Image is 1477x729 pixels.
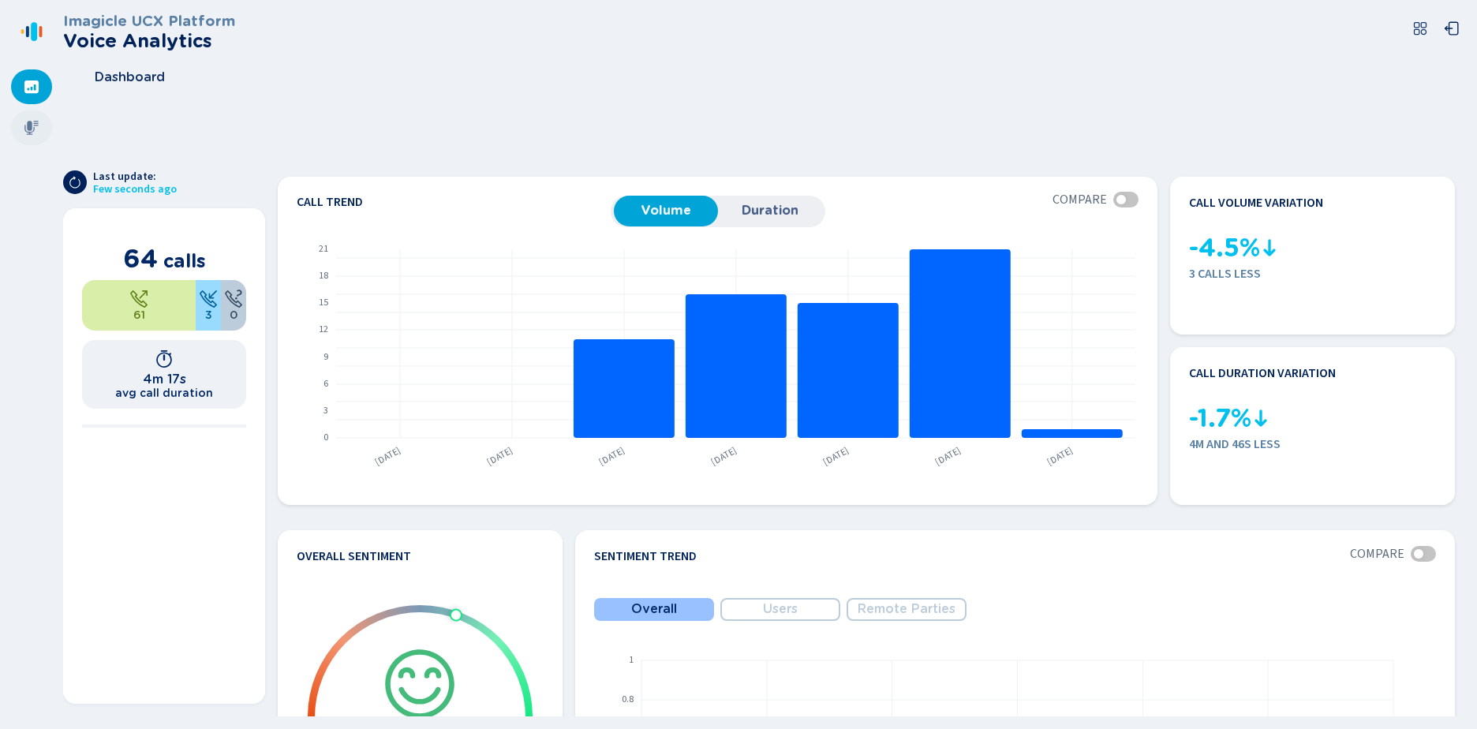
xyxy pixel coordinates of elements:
span: Overall [631,602,677,616]
svg: mic-fill [24,120,39,136]
h1: 4m 17s [143,372,186,387]
svg: icon-emoji-smile [382,646,458,722]
div: 95.31% [82,280,196,331]
button: Duration [718,196,822,226]
h2: avg call duration [115,387,213,399]
h3: Imagicle UCX Platform [63,13,235,30]
div: 4.69% [196,280,221,331]
text: [DATE] [933,443,963,469]
svg: telephone-outbound [129,290,148,308]
text: 18 [319,269,328,282]
span: Dashboard [95,70,165,84]
span: 64 [123,243,158,274]
svg: kpi-down [1251,409,1270,428]
span: -1.7% [1189,404,1251,433]
text: 9 [323,350,328,364]
span: 4m and 46s less [1189,437,1436,451]
svg: timer [155,350,174,368]
h2: Voice Analytics [63,30,235,52]
span: Compare [1350,547,1404,561]
span: Compare [1053,193,1107,207]
h4: Sentiment Trend [594,549,697,563]
span: Remote Parties [858,602,955,616]
h4: Call trend [297,196,611,208]
span: 3 [205,308,212,321]
text: 0 [323,431,328,444]
div: 0% [221,280,246,331]
span: Last update: [93,170,177,183]
div: Recordings [11,110,52,145]
button: Remote Parties [847,598,967,621]
text: [DATE] [1045,443,1075,469]
button: Overall [594,598,714,621]
svg: dashboard-filled [24,79,39,95]
text: 12 [319,323,328,336]
button: Volume [614,196,718,226]
text: 21 [319,242,328,256]
svg: unknown-call [224,290,243,308]
span: 0 [230,308,237,321]
svg: telephone-inbound [199,290,218,308]
svg: box-arrow-left [1444,21,1460,36]
text: [DATE] [484,443,515,469]
span: Few seconds ago [93,183,177,196]
h4: Overall Sentiment [297,549,411,563]
span: Volume [622,204,710,218]
span: calls [163,249,206,272]
text: 15 [319,296,328,309]
div: Dashboard [11,69,52,104]
span: 61 [133,308,145,321]
span: Duration [726,204,814,218]
span: -4.5% [1189,234,1260,263]
h4: Call volume variation [1189,196,1323,210]
text: 3 [323,404,328,417]
svg: arrow-clockwise [69,176,81,189]
text: 0.8 [622,693,634,706]
span: 3 calls less [1189,267,1436,281]
text: [DATE] [709,443,739,469]
text: 1 [629,653,634,667]
text: [DATE] [372,443,403,469]
h4: Call duration variation [1189,366,1336,380]
text: [DATE] [596,443,627,469]
text: 6 [323,377,328,391]
button: Users [720,598,840,621]
svg: kpi-down [1260,238,1279,257]
span: Users [763,602,798,616]
text: [DATE] [821,443,851,469]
